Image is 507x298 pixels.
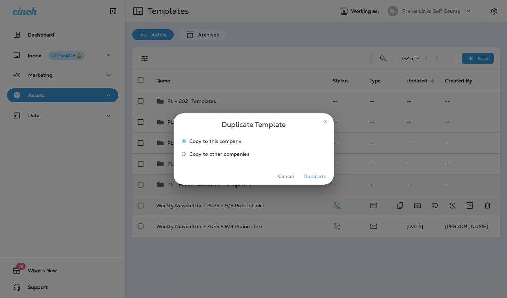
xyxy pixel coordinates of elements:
button: Duplicate [302,171,328,182]
span: Duplicate Template [222,119,286,130]
button: Cancel [273,171,299,182]
span: Copy to this company [189,138,242,144]
span: Copy to other companies [189,151,249,157]
button: close [320,116,331,127]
